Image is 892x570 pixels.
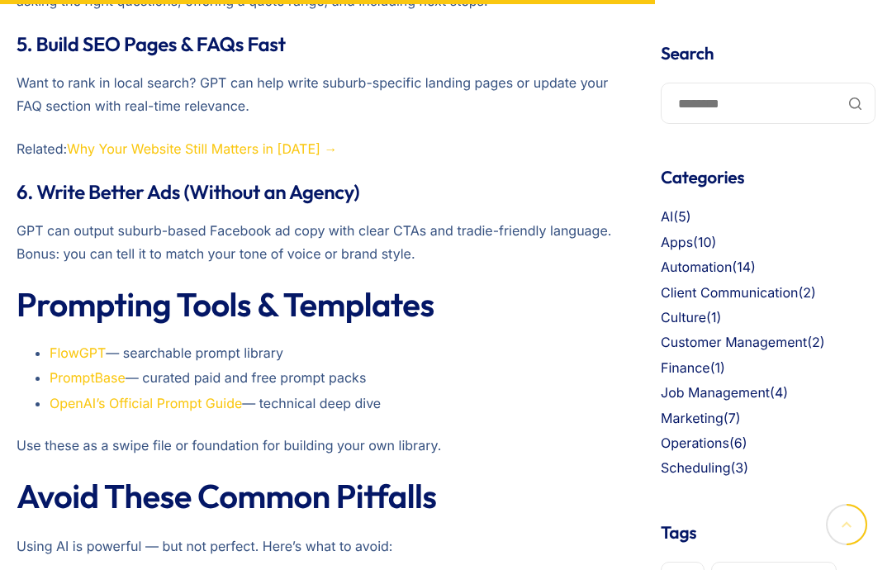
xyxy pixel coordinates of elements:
a: AI [661,208,673,225]
li: (2) [661,283,875,304]
li: (14) [661,257,875,278]
li: (1) [661,307,875,329]
h4: Categories [661,165,875,190]
h3: 5. Build SEO Pages & FAQs Fast [17,32,619,57]
li: (6) [661,433,875,454]
a: Marketing [661,410,724,426]
nav: Categories [661,207,875,479]
li: (4) [661,382,875,404]
li: (7) [661,408,875,430]
a: OpenAI’s Official Prompt Guide [50,395,242,411]
li: (10) [661,232,875,254]
a: Client Communication [661,284,799,301]
li: (5) [661,207,875,228]
p: GPT can output suburb-based Facebook ad copy with clear CTAs and tradie-friendly language. Bonus:... [17,219,619,265]
a: Job Management [661,384,770,401]
a: Why Your Website Still Matters in [DATE] → [67,140,337,157]
h3: 6. Write Better Ads (Without an Agency) [17,180,619,205]
p: Using AI is powerful — but not perfect. Here’s what to avoid: [17,534,619,558]
a: Culture [661,309,706,325]
h4: Search [661,41,875,66]
a: Apps [661,234,693,250]
li: — curated paid and free prompt packs [50,368,619,389]
a: Scheduling [661,459,730,476]
a: PromptBase [50,369,126,386]
a: Customer Management [661,334,807,350]
p: Use these as a swipe file or foundation for building your own library. [17,434,619,457]
a: FlowGPT [50,344,106,361]
li: — searchable prompt library [50,343,619,364]
li: — technical deep dive [50,393,619,415]
h2: Prompting Tools & Templates [17,285,619,325]
li: (2) [661,332,875,354]
p: Want to rank in local search? GPT can help write suburb-specific landing pages or update your FAQ... [17,71,619,117]
h2: Avoid These Common Pitfalls [17,477,619,516]
li: (3) [661,458,875,479]
h4: Tags [661,520,875,545]
a: Finance [661,359,710,376]
a: Automation [661,259,732,275]
li: (1) [661,358,875,379]
p: Related: [17,137,619,160]
a: Operations [661,435,729,451]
